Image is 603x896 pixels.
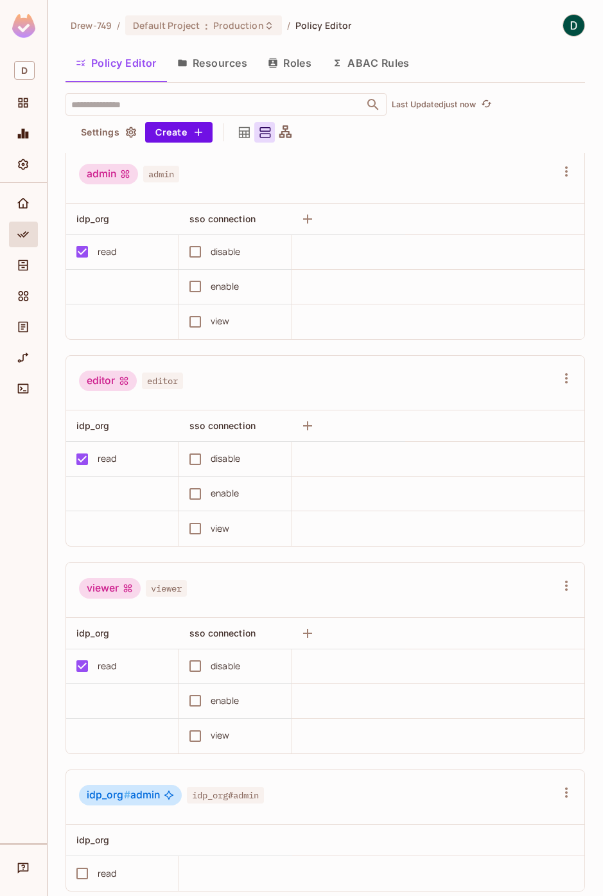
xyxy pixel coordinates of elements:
div: enable [211,279,239,294]
button: Create [145,122,213,143]
span: : [204,21,209,31]
span: sso connection [189,213,256,224]
span: idp_org [76,628,109,638]
div: URL Mapping [9,345,38,371]
div: admin [79,164,138,184]
div: view [211,522,230,536]
span: viewer [146,580,187,597]
div: disable [211,452,240,466]
span: admin [87,789,160,802]
span: admin [143,166,179,182]
li: / [287,19,290,31]
span: Default Project [133,19,200,31]
span: D [14,61,35,80]
div: disable [211,245,240,259]
div: Connect [9,376,38,401]
button: Roles [258,47,322,79]
span: refresh [481,98,492,111]
button: Resources [167,47,258,79]
div: Projects [9,90,38,116]
button: ABAC Rules [322,47,420,79]
span: sso connection [189,628,256,638]
span: idp_org [76,420,109,431]
div: Workspace: Drew-749 [9,56,38,85]
img: SReyMgAAAABJRU5ErkJggg== [12,14,35,38]
div: Directory [9,252,38,278]
div: editor [79,371,137,391]
span: # [124,789,130,801]
p: Last Updated just now [392,100,476,110]
button: Open [364,96,382,114]
div: Help & Updates [9,855,38,881]
div: read [98,659,117,673]
span: sso connection [189,420,256,431]
button: Settings [76,122,140,143]
button: refresh [478,97,494,112]
div: enable [211,694,239,708]
span: Production [213,19,263,31]
div: Policy [9,222,38,247]
div: view [211,314,230,328]
div: enable [211,486,239,500]
div: read [98,452,117,466]
div: read [98,245,117,259]
div: Audit Log [9,314,38,340]
span: Policy Editor [295,19,352,31]
button: Policy Editor [66,47,167,79]
li: / [117,19,120,31]
span: idp_org [76,834,109,845]
span: idp_org [87,789,130,801]
div: disable [211,659,240,673]
span: idp_org [76,213,109,224]
div: Settings [9,152,38,177]
img: Drew Chibib [563,15,584,36]
span: Click to refresh data [476,97,494,112]
div: Monitoring [9,121,38,146]
div: viewer [79,578,141,599]
div: read [98,866,117,881]
span: editor [142,373,183,389]
span: idp_org#admin [187,787,264,804]
div: view [211,728,230,742]
div: Elements [9,283,38,309]
div: Home [9,191,38,216]
span: the active workspace [71,19,112,31]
